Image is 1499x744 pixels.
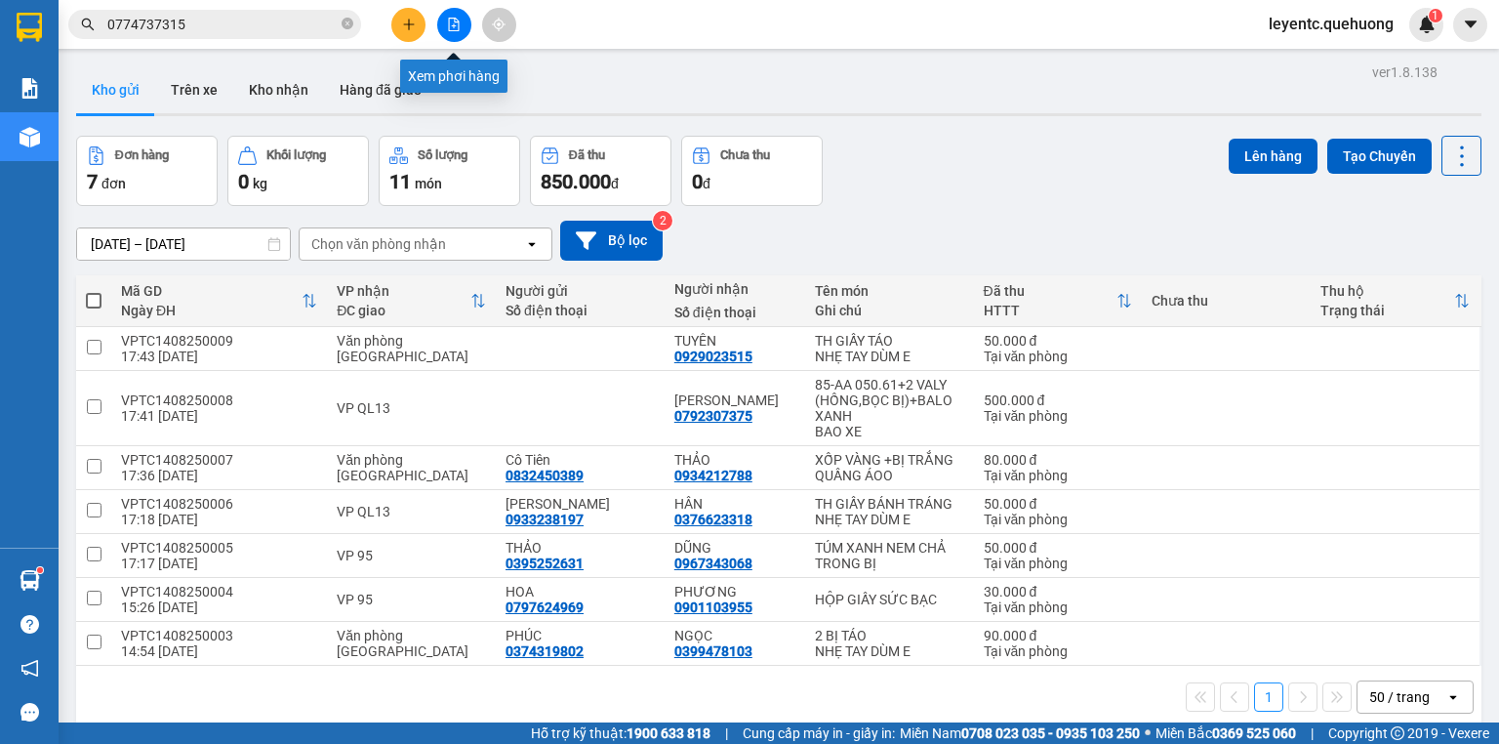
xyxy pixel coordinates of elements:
div: 50.000 đ [984,540,1133,556]
div: VPTC1408250004 [121,584,317,599]
span: 0 [692,170,703,193]
th: Toggle SortBy [111,275,327,327]
strong: 0708 023 035 - 0935 103 250 [961,725,1140,741]
button: Số lượng11món [379,136,520,206]
div: NHẸ TAY DÙM E [815,349,964,364]
div: Mã GD [121,283,302,299]
div: VPTC1408250003 [121,628,317,643]
sup: 2 [653,211,672,230]
div: BÍCH NGỌC [506,496,655,512]
span: | [725,723,728,744]
span: Miền Bắc [1155,723,1296,744]
div: Chưa thu [720,148,770,162]
div: Số điện thoại [674,305,795,320]
span: Miền Nam [900,723,1140,744]
div: Tại văn phòng [984,643,1133,659]
span: caret-down [1462,16,1479,33]
div: NGUYỄN Ý NHI [674,393,795,408]
strong: 0369 525 060 [1212,725,1296,741]
div: TH GIẤY BÁNH TRÁNG [815,496,964,512]
button: Bộ lọc [560,221,663,261]
sup: 1 [1429,9,1442,22]
div: Trạng thái [1320,303,1454,318]
div: Số lượng [418,148,467,162]
div: Văn phòng [GEOGRAPHIC_DATA] [337,333,486,364]
div: VP 95 [337,548,486,563]
div: Người nhận [674,281,795,297]
div: HÂN [674,496,795,512]
span: Hỗ trợ kỹ thuật: [531,723,710,744]
div: Tại văn phòng [984,512,1133,527]
div: 17:41 [DATE] [121,408,317,424]
span: | [1311,723,1314,744]
div: HỘP GIẤY SỨC BẠC [815,592,964,607]
div: Tại văn phòng [984,599,1133,615]
div: VPTC1408250009 [121,333,317,349]
div: TÚM XANH NEM CHẢ TRONG BỊ [815,540,964,571]
button: Kho nhận [233,66,324,113]
span: 7 [87,170,98,193]
div: 50.000 đ [984,496,1133,512]
div: 50 / trang [1369,687,1430,707]
span: close-circle [342,16,353,34]
th: Toggle SortBy [327,275,496,327]
div: Đã thu [569,148,605,162]
div: ĐC giao [337,303,470,318]
span: close-circle [342,18,353,29]
div: NGỌC [674,628,795,643]
button: Đã thu850.000đ [530,136,671,206]
button: Hàng đã giao [324,66,437,113]
button: caret-down [1453,8,1487,42]
div: 0832450389 [506,468,584,483]
div: Văn phòng [GEOGRAPHIC_DATA] [337,628,486,659]
div: Ngày ĐH [121,303,302,318]
div: 0797624969 [506,599,584,615]
th: Toggle SortBy [974,275,1143,327]
div: 0399478103 [674,643,752,659]
div: 2 BỊ TÁO [815,628,964,643]
div: VPTC1408250007 [121,452,317,468]
div: THẢO [674,452,795,468]
span: aim [492,18,506,31]
div: 14:54 [DATE] [121,643,317,659]
div: Tại văn phòng [984,408,1133,424]
div: 0395252631 [506,556,584,571]
span: notification [20,659,39,678]
img: warehouse-icon [20,127,40,147]
strong: 1900 633 818 [627,725,710,741]
input: Tìm tên, số ĐT hoặc mã đơn [107,14,338,35]
div: NHẸ TAY DÙM E [815,643,964,659]
div: THẢO [506,540,655,556]
span: đ [611,176,619,191]
div: 50.000 đ [984,333,1133,349]
div: 0967343068 [674,556,752,571]
div: PHƯƠNG [674,584,795,599]
div: 17:17 [DATE] [121,556,317,571]
div: Tên món [815,283,964,299]
span: 0 [238,170,249,193]
div: 17:18 [DATE] [121,512,317,527]
input: Select a date range. [77,228,290,260]
div: NHẸ TAY DÙM E [815,512,964,527]
div: 85-AA 050.61+2 VALY (HỒNG,BỌC BỊ)+BALO XANH [815,377,964,424]
div: Chọn văn phòng nhận [311,234,446,254]
div: DŨNG [674,540,795,556]
span: plus [402,18,416,31]
div: TUYÊN [674,333,795,349]
div: Tại văn phòng [984,556,1133,571]
span: leyentc.quehuong [1253,12,1409,36]
div: Tại văn phòng [984,349,1133,364]
span: copyright [1391,726,1404,740]
span: đơn [101,176,126,191]
button: plus [391,8,425,42]
span: kg [253,176,267,191]
div: VP nhận [337,283,470,299]
img: solution-icon [20,78,40,99]
div: Cô Tiên [506,452,655,468]
div: 0929023515 [674,349,752,364]
div: 500.000 đ [984,393,1133,408]
div: Ghi chú [815,303,964,318]
div: Khối lượng [266,148,326,162]
button: Lên hàng [1229,139,1317,174]
button: Đơn hàng7đơn [76,136,218,206]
